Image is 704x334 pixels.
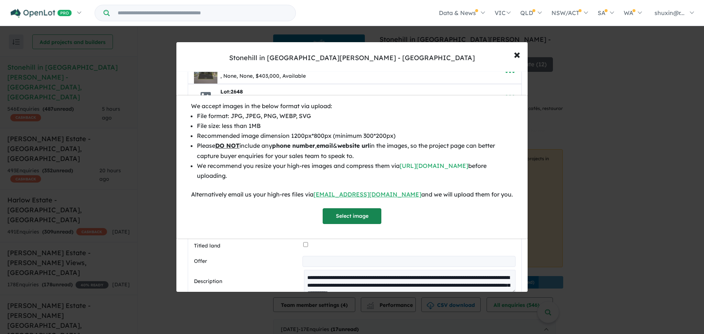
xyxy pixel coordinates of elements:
input: Try estate name, suburb, builder or developer [111,5,294,21]
li: File size: less than 1MB [197,121,513,131]
b: website url [337,142,370,149]
li: File format: JPG, JPEG, PNG, WEBP, SVG [197,111,513,121]
div: Alternatively email us your high-res files via and we will upload them for you. [191,190,513,199]
div: We accept images in the below format via upload: [191,101,513,111]
li: We recommend you resize your high-res images and compress them via before uploading. [197,161,513,181]
b: phone number [272,142,315,149]
img: Openlot PRO Logo White [11,9,72,18]
u: DO NOT [215,142,239,149]
a: [EMAIL_ADDRESS][DOMAIN_NAME] [313,191,421,198]
span: shuxin@r... [654,9,685,16]
li: Please include any , & in the images, so the project page can better capture buyer enquiries for ... [197,141,513,161]
a: [URL][DOMAIN_NAME] [400,162,468,169]
li: Recommended image dimension 1200px*800px (minimum 300*200px) [197,131,513,141]
b: email [316,142,333,149]
button: Select image [323,208,381,224]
